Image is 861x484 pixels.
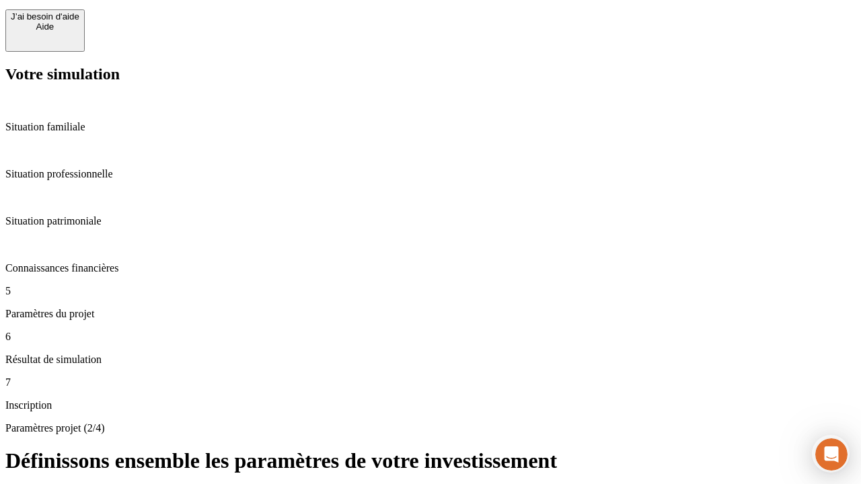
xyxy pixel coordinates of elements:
[5,9,85,52] button: J’ai besoin d'aideAide
[11,11,79,22] div: J’ai besoin d'aide
[5,354,856,366] p: Résultat de simulation
[812,435,850,473] iframe: Intercom live chat discovery launcher
[815,438,848,471] iframe: Intercom live chat
[5,331,856,343] p: 6
[5,65,856,83] h2: Votre simulation
[11,22,79,32] div: Aide
[5,308,856,320] p: Paramètres du projet
[5,121,856,133] p: Situation familiale
[5,448,856,473] h1: Définissons ensemble les paramètres de votre investissement
[5,168,856,180] p: Situation professionnelle
[5,399,856,411] p: Inscription
[5,215,856,227] p: Situation patrimoniale
[5,285,856,297] p: 5
[5,422,856,434] p: Paramètres projet (2/4)
[5,376,856,389] p: 7
[5,262,856,274] p: Connaissances financières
